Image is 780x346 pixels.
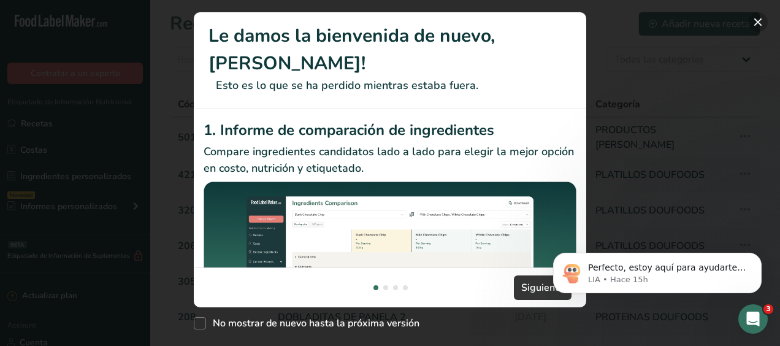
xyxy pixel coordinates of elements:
[738,304,768,334] iframe: Intercom live chat
[204,119,576,141] h2: 1. Informe de comparación de ingredientes
[208,22,572,77] h1: Le damos la bienvenida de nuevo, [PERSON_NAME]!
[763,304,773,314] span: 3
[204,182,576,321] img: Informe de comparación de ingredientes
[206,317,419,329] span: No mostrar de nuevo hasta la próxima versión
[521,280,564,295] span: Siguiente
[208,77,572,94] p: Esto es lo que se ha perdido mientras estaba fuera.
[204,144,576,177] p: Compare ingredientes candidatos lado a lado para elegir la mejor opción en costo, nutrición y eti...
[514,275,572,300] button: Siguiente
[535,227,780,313] iframe: Intercom notifications mensaje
